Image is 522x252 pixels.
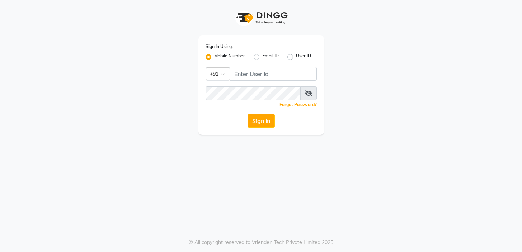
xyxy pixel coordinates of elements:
[296,53,311,61] label: User ID
[206,43,233,50] label: Sign In Using:
[214,53,245,61] label: Mobile Number
[262,53,279,61] label: Email ID
[206,86,301,100] input: Username
[232,7,290,28] img: logo1.svg
[230,67,317,81] input: Username
[279,102,317,107] a: Forgot Password?
[248,114,275,128] button: Sign In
